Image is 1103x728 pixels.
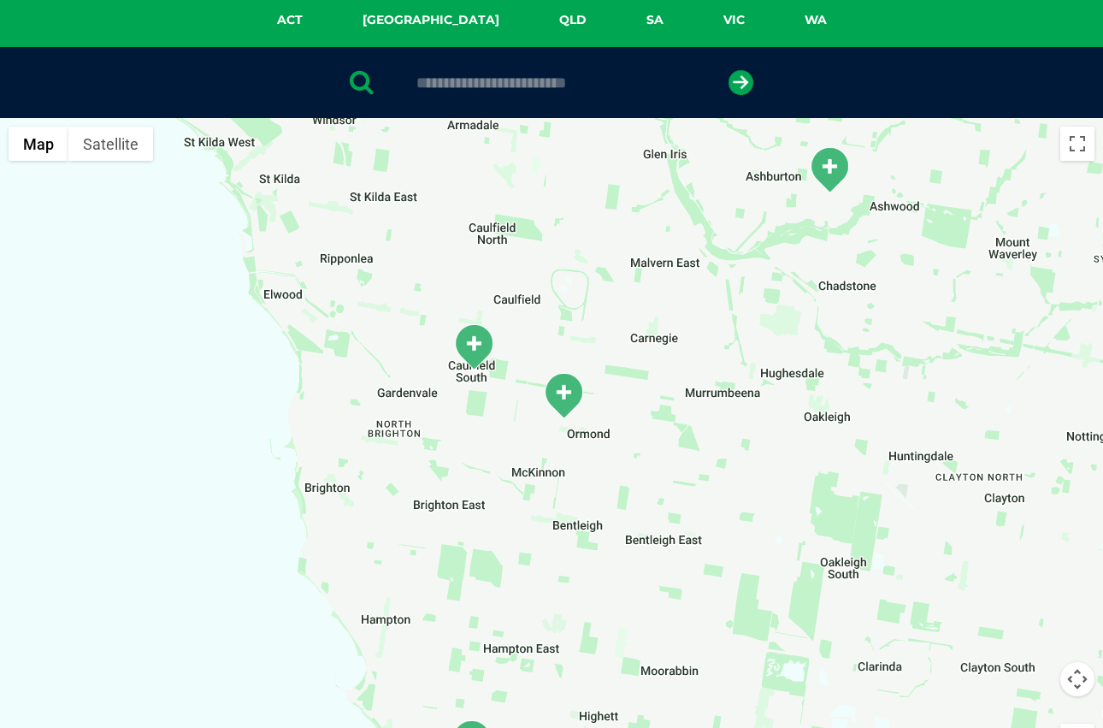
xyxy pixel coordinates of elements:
button: Show street map [9,127,68,161]
a: [GEOGRAPHIC_DATA] [333,10,529,30]
div: Glen Eira [542,372,585,419]
div: Caulfield South [452,323,495,370]
a: ACT [247,10,333,30]
a: WA [775,10,857,30]
button: Toggle fullscreen view [1060,127,1094,161]
a: QLD [529,10,616,30]
a: SA [616,10,693,30]
button: Show satellite imagery [68,127,153,161]
a: VIC [693,10,775,30]
button: Map camera controls [1060,662,1094,696]
div: Ashburton [808,146,851,193]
